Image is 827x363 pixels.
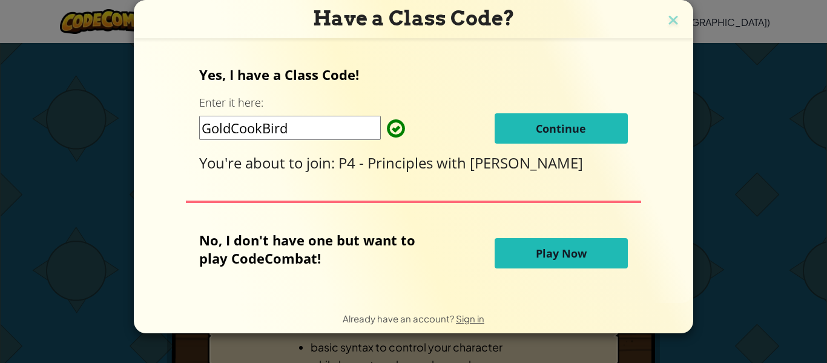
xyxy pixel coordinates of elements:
[343,313,456,324] span: Already have an account?
[199,65,627,84] p: Yes, I have a Class Code!
[199,231,433,267] p: No, I don't have one but want to play CodeCombat!
[313,6,515,30] span: Have a Class Code?
[437,153,470,173] span: with
[456,313,484,324] a: Sign in
[665,12,681,30] img: close icon
[470,153,583,173] span: [PERSON_NAME]
[536,121,586,136] span: Continue
[338,153,437,173] span: P4 - Principles
[199,153,338,173] span: You're about to join:
[536,246,587,261] span: Play Now
[199,95,263,110] label: Enter it here:
[495,238,628,268] button: Play Now
[495,113,628,144] button: Continue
